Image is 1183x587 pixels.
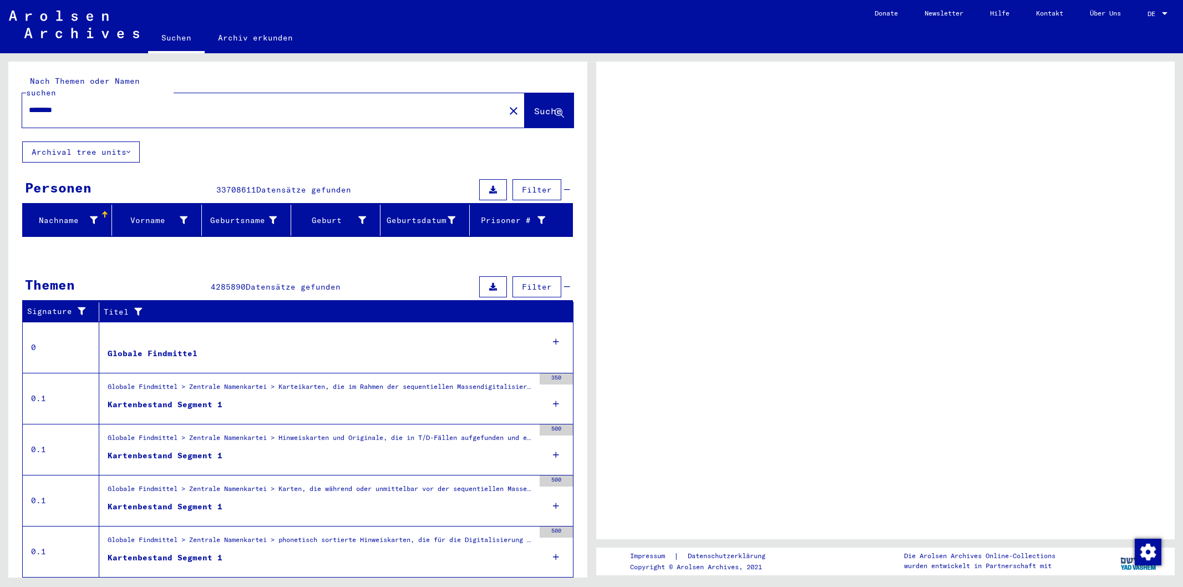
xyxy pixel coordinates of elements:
div: Geburtsdatum [385,211,469,229]
span: 33708611 [216,185,256,195]
span: Datensätze gefunden [246,282,341,292]
mat-header-cell: Prisoner # [470,205,572,236]
div: 500 [540,475,573,487]
div: Globale Findmittel > Zentrale Namenkartei > Karteikarten, die im Rahmen der sequentiellen Massend... [108,382,534,397]
div: Prisoner # [474,211,559,229]
mat-header-cell: Nachname [23,205,112,236]
span: Filter [522,282,552,292]
div: Geburt‏ [296,211,380,229]
div: Geburtsname [206,211,291,229]
td: 0.1 [23,475,99,526]
div: Kartenbestand Segment 1 [108,399,222,411]
button: Filter [512,276,561,297]
span: 4285890 [211,282,246,292]
div: Signature [27,303,101,321]
div: Titel [104,306,551,318]
div: Signature [27,306,90,317]
div: Vorname [116,215,187,226]
p: Die Arolsen Archives Online-Collections [904,551,1055,561]
div: Kartenbestand Segment 1 [108,552,222,564]
button: Clear [502,99,525,122]
a: Suchen [148,24,205,53]
mat-label: Nach Themen oder Namen suchen [26,76,140,98]
span: DE [1148,10,1160,18]
span: Suche [534,105,562,117]
mat-header-cell: Vorname [112,205,201,236]
div: Vorname [116,211,201,229]
div: Kartenbestand Segment 1 [108,450,222,462]
div: Geburtsname [206,215,277,226]
p: Copyright © Arolsen Archives, 2021 [630,562,779,572]
div: Globale Findmittel [108,348,197,360]
div: Prisoner # [474,215,545,226]
div: Globale Findmittel > Zentrale Namenkartei > Hinweiskarten und Originale, die in T/D-Fällen aufgef... [108,433,534,448]
div: Personen [25,178,92,198]
div: Globale Findmittel > Zentrale Namenkartei > phonetisch sortierte Hinweiskarten, die für die Digit... [108,535,534,550]
p: wurden entwickelt in Partnerschaft mit [904,561,1055,571]
div: 500 [540,424,573,436]
div: 500 [540,527,573,538]
div: Geburt‏ [296,215,366,226]
a: Datenschutzerklärung [679,550,779,562]
img: yv_logo.png [1118,547,1160,575]
img: Zustimmung ändern [1135,539,1161,565]
div: Themen [25,275,75,295]
div: Geburtsdatum [385,215,455,226]
div: Kartenbestand Segment 1 [108,501,222,513]
div: | [630,550,779,562]
a: Impressum [630,550,674,562]
div: Nachname [27,215,98,226]
div: Nachname [27,211,111,229]
a: Archiv erkunden [205,24,306,51]
button: Filter [512,179,561,200]
div: Globale Findmittel > Zentrale Namenkartei > Karten, die während oder unmittelbar vor der sequenti... [108,484,534,499]
mat-header-cell: Geburtsname [202,205,291,236]
span: Filter [522,185,552,195]
button: Suche [525,93,573,128]
mat-header-cell: Geburt‏ [291,205,380,236]
button: Archival tree units [22,141,140,163]
td: 0.1 [23,526,99,577]
span: Datensätze gefunden [256,185,351,195]
img: Arolsen_neg.svg [9,11,139,38]
td: 0 [23,322,99,373]
mat-header-cell: Geburtsdatum [380,205,470,236]
mat-icon: close [507,104,520,118]
td: 0.1 [23,424,99,475]
td: 0.1 [23,373,99,424]
div: Titel [104,303,562,321]
div: 350 [540,373,573,384]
